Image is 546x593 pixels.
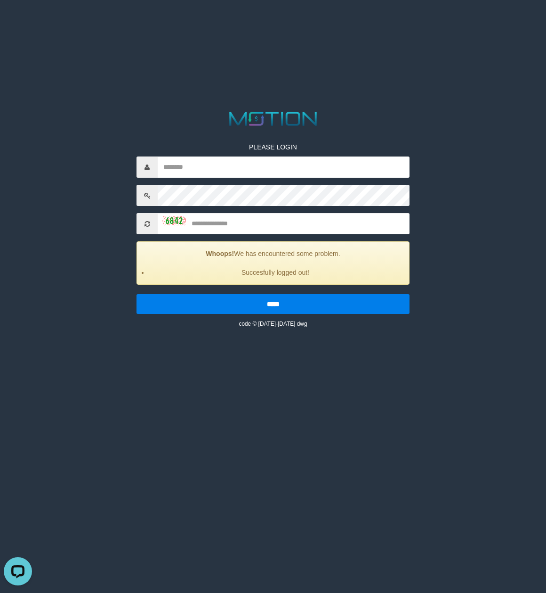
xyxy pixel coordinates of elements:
[136,142,409,152] p: PLEASE LOGIN
[149,268,402,277] li: Succesfully logged out!
[136,241,409,285] div: We has encountered some problem.
[4,4,32,32] button: Open LiveChat chat widget
[239,321,307,327] small: code © [DATE]-[DATE] dwg
[225,109,321,128] img: MOTION_logo.png
[206,250,234,257] strong: Whoops!
[162,216,186,225] img: captcha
